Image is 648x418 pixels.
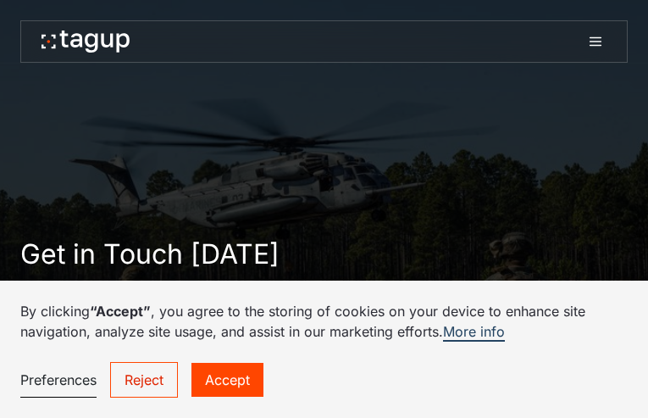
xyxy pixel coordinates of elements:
a: Preferences [20,363,97,398]
strong: “Accept” [90,303,151,320]
a: Reject [110,362,178,398]
a: Accept [191,363,263,397]
a: More info [443,323,505,342]
h1: Get in Touch [DATE] [20,237,280,272]
p: By clicking , you agree to the storing of cookies on your device to enhance site navigation, anal... [20,301,628,342]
